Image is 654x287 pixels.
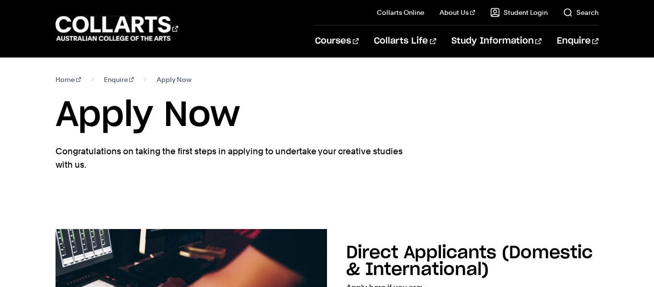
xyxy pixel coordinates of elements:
a: Enquire [104,73,134,86]
span: Apply Now [157,73,192,86]
a: Search [563,8,598,17]
a: Study Information [451,25,541,57]
h1: Apply Now [56,94,598,137]
a: About Us [440,8,475,17]
h2: Direct Applicants (Domestic & International) [346,244,593,278]
a: Courses [315,25,359,57]
p: Congratulations on taking the first steps in applying to undertake your creative studies with us. [56,145,405,172]
a: Collarts Online [377,8,424,17]
a: Student Login [490,8,548,17]
div: Go to homepage [56,15,178,42]
a: Collarts Life [374,25,436,57]
a: Home [56,73,81,86]
a: Enquire [557,25,598,57]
